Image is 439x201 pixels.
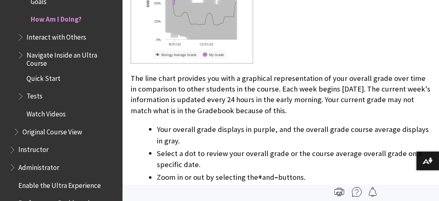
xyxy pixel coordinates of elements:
[157,124,431,147] li: Your overall grade displays in purple, and the overall grade course average displays in gray.
[131,73,431,116] p: The line chart provides you with a graphical representation of your overall grade over time in co...
[18,143,49,154] span: Instructor
[27,30,86,41] span: Interact with Others
[368,187,378,197] img: Follow this page
[274,173,278,182] span: –
[334,187,344,197] img: Print
[18,161,59,172] span: Administrator
[27,48,117,67] span: Navigate Inside an Ultra Course
[157,148,431,171] li: Select a dot to review your overall grade or the course average overall grade on a specific date.
[18,179,101,190] span: Enable the Ultra Experience
[157,172,431,183] li: Zoom in or out by selecting the and buttons.
[27,71,60,83] span: Quick Start
[27,107,66,118] span: Watch Videos
[258,173,262,182] span: +
[22,125,82,136] span: Original Course View
[27,89,42,100] span: Tests
[352,187,362,197] img: More help
[31,13,82,24] span: How Am I Doing?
